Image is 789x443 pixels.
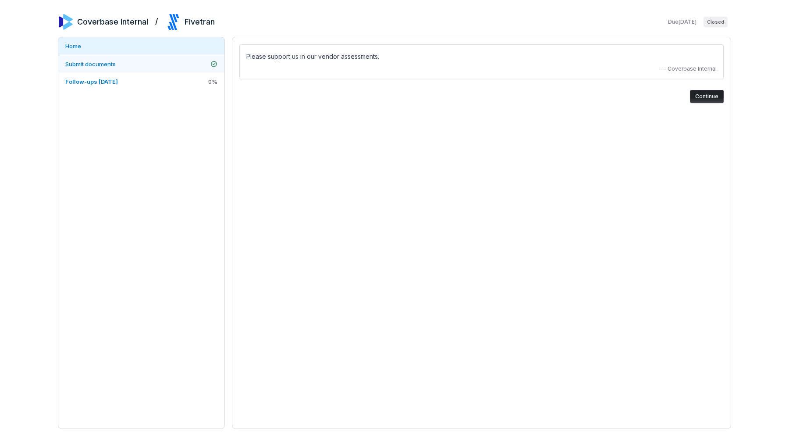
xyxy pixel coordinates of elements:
a: Submit documents [58,55,224,73]
span: Closed [704,17,728,27]
p: Please support us in our vendor assessments. [246,51,717,62]
a: Follow-ups [DATE]0% [58,73,224,90]
button: Continue [690,90,724,103]
h2: Coverbase Internal [77,16,148,28]
span: — [661,65,666,72]
span: Due [DATE] [668,18,697,25]
span: Submit documents [65,61,116,68]
span: Coverbase Internal [668,65,717,72]
h2: / [155,14,158,27]
h2: Fivetran [185,16,215,28]
span: 0 % [208,78,217,86]
a: Home [58,37,224,55]
span: Follow-ups [DATE] [65,78,118,85]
